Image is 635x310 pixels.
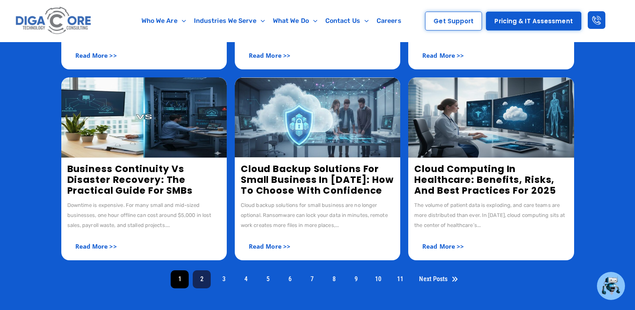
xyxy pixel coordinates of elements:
[61,77,227,158] img: Business Continuity Vs. Disaster Recovery
[67,200,221,230] div: Downtime is expensive. For many small and mid-sized businesses, one hour offline can cost around ...
[281,270,299,288] a: 6
[325,270,343,288] a: 8
[237,270,255,288] a: 4
[391,270,409,288] a: 11
[171,270,189,288] span: 1
[408,77,574,158] img: Cloud Computing in Healthcare
[137,12,190,30] a: Who We Are
[193,270,211,288] a: 2
[414,47,472,63] a: Read More >>
[127,12,416,30] nav: Menu
[347,270,365,288] a: 9
[486,12,581,30] a: Pricing & IT Assessment
[67,162,193,197] a: Business Continuity vs Disaster Recovery: The Practical Guide for SMBs
[241,238,298,254] a: Read More >>
[241,162,394,197] a: Cloud Backup Solutions for Small Business in [DATE]: How to Choose With Confidence
[241,200,394,230] div: Cloud backup solutions for small business are no longer optional. Ransomware can lock your data i...
[373,12,405,30] a: Careers
[241,47,298,63] a: Read More >>
[190,12,269,30] a: Industries We Serve
[321,12,373,30] a: Contact Us
[259,270,277,288] a: 5
[67,47,125,63] a: Read More >>
[425,12,482,30] a: Get Support
[235,77,400,158] img: Best Cloud Backup Solutions for Small Business in 2025
[414,162,556,197] a: Cloud Computing in Healthcare: Benefits, Risks, and Best Practices for 2025
[369,270,387,288] a: 10
[413,270,464,288] a: Next Posts
[269,12,321,30] a: What We Do
[67,238,125,254] a: Read More >>
[303,270,321,288] a: 7
[215,270,233,288] a: 3
[414,238,472,254] a: Read More >>
[433,18,474,24] span: Get Support
[414,200,568,230] div: The volume of patient data is exploding, and care teams are more distributed than ever. In [DATE]...
[494,18,573,24] span: Pricing & IT Assessment
[14,4,94,38] img: Digacore logo 1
